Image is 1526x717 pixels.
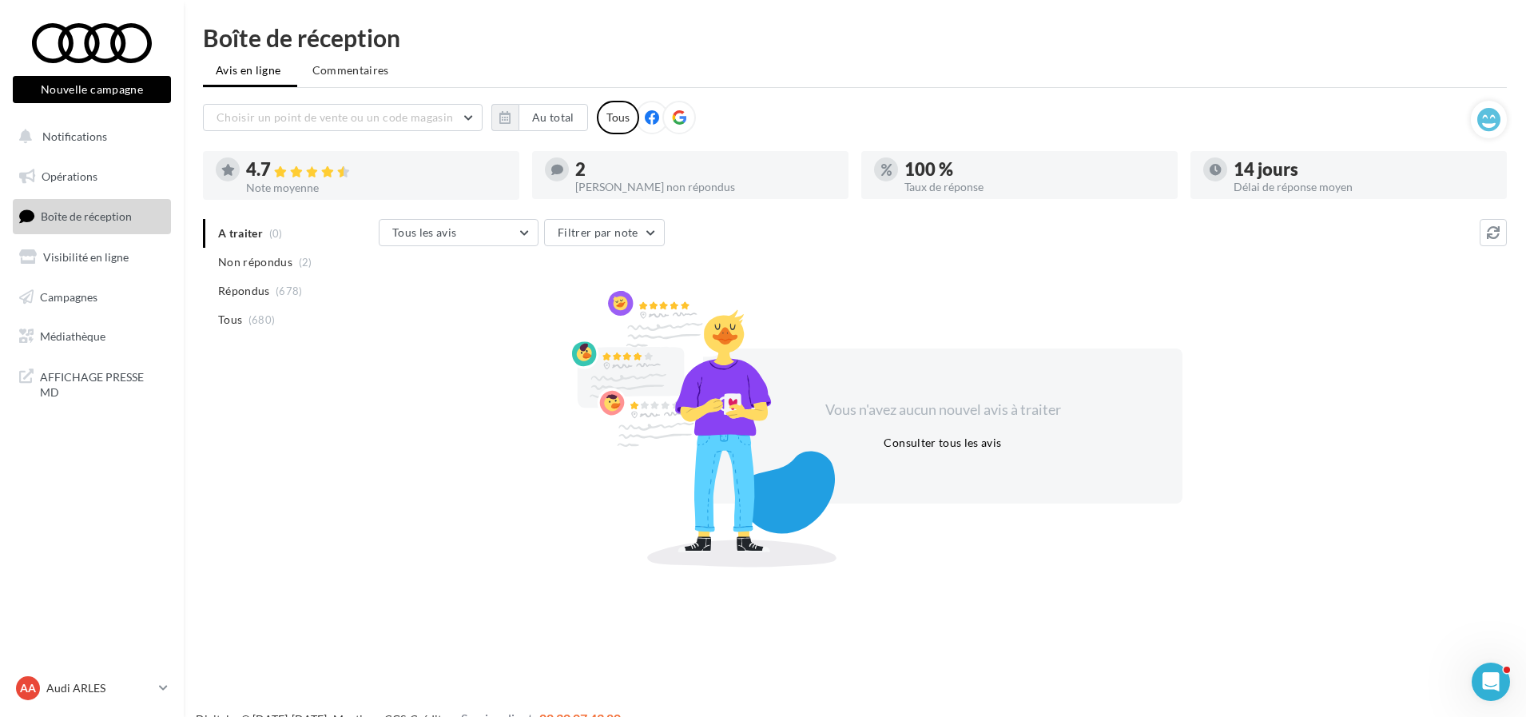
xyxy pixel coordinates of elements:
a: Visibilité en ligne [10,241,174,274]
button: Tous les avis [379,219,538,246]
span: Notifications [42,129,107,143]
button: Consulter tous les avis [877,433,1007,452]
button: Choisir un point de vente ou un code magasin [203,104,483,131]
div: Note moyenne [246,182,507,193]
a: AA Audi ARLES [13,673,171,703]
button: Au total [491,104,588,131]
span: (680) [248,313,276,326]
span: AFFICHAGE PRESSE MD [40,366,165,400]
span: Commentaires [312,62,389,78]
a: Boîte de réception [10,199,174,233]
div: Vous n'avez aucun nouvel avis à traiter [805,400,1080,420]
div: Délai de réponse moyen [1234,181,1494,193]
a: AFFICHAGE PRESSE MD [10,360,174,407]
span: AA [20,680,36,696]
button: Au total [519,104,588,131]
iframe: Intercom live chat [1472,663,1510,701]
span: (2) [299,256,312,269]
div: Tous [597,101,639,134]
button: Notifications [10,120,168,153]
div: 100 % [904,161,1165,178]
div: Taux de réponse [904,181,1165,193]
span: Non répondus [218,254,292,270]
div: Boîte de réception [203,26,1507,50]
span: Tous les avis [392,225,457,239]
div: 4.7 [246,161,507,179]
span: Tous [218,312,242,328]
span: Campagnes [40,289,97,303]
span: (678) [276,285,303,297]
span: Médiathèque [40,329,105,343]
div: 14 jours [1234,161,1494,178]
div: [PERSON_NAME] non répondus [575,181,836,193]
span: Opérations [42,169,97,183]
a: Campagnes [10,281,174,314]
a: Opérations [10,160,174,193]
button: Nouvelle campagne [13,76,171,103]
span: Visibilité en ligne [43,250,129,264]
a: Médiathèque [10,320,174,353]
button: Filtrer par note [544,219,665,246]
span: Boîte de réception [41,209,132,223]
span: Répondus [218,283,270,299]
span: Choisir un point de vente ou un code magasin [217,110,453,124]
div: 2 [575,161,836,178]
p: Audi ARLES [46,680,153,696]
